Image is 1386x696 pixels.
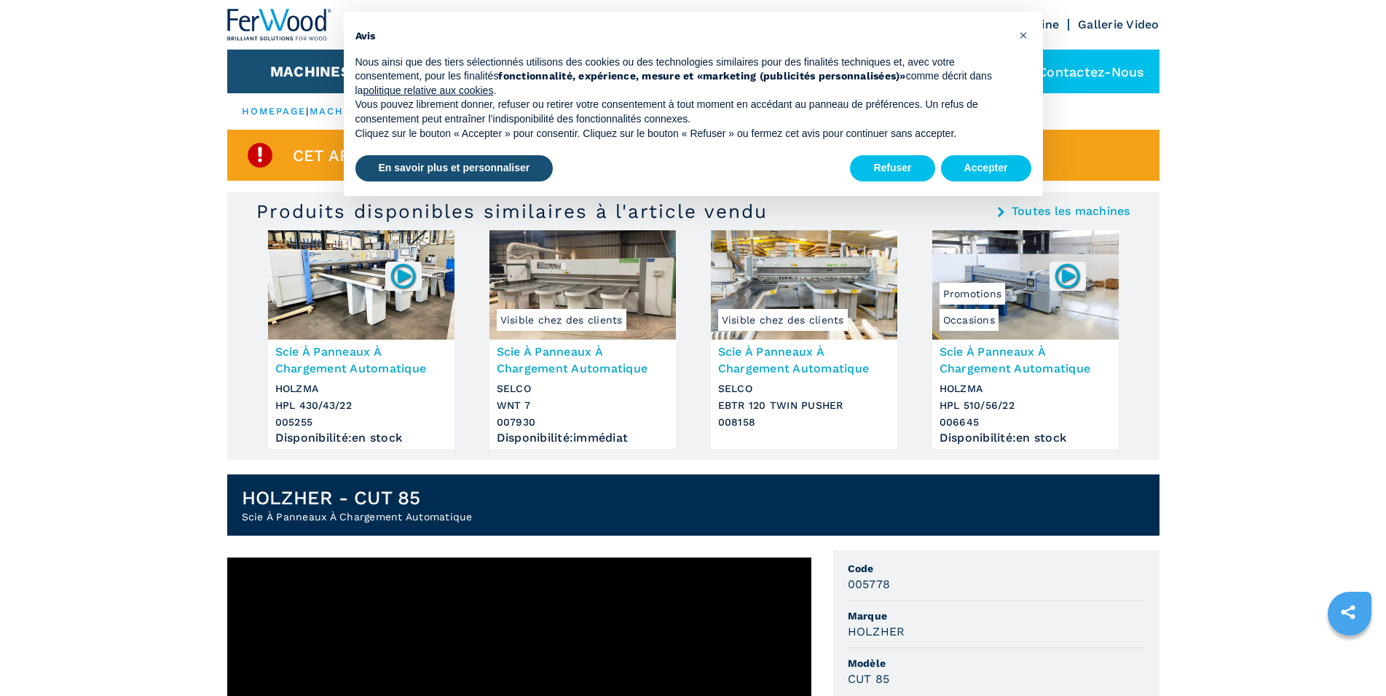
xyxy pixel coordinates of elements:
[245,141,275,170] img: SoldProduct
[718,343,890,377] h3: Scie À Panneaux À Chargement Automatique
[497,380,669,431] h3: SELCO WNT 7 007930
[498,70,905,82] strong: fonctionnalité, expérience, mesure et «marketing (publicités personnalisées)»
[1001,50,1159,93] div: Contactez-nous
[940,380,1111,431] h3: HOLZMA HPL 510/56/22 006645
[497,434,669,442] div: Disponibilité : immédiat
[1078,17,1159,31] a: Gallerie Video
[1330,594,1366,630] a: sharethis
[848,609,1145,623] span: Marque
[1012,206,1130,217] a: Toutes les machines
[848,561,1145,576] span: Code
[932,230,1119,449] a: Scie À Panneaux À Chargement Automatique HOLZMA HPL 510/56/22OccasionsPromotions006645Scie À Pann...
[1053,262,1082,290] img: 006645
[1019,26,1028,44] span: ×
[355,127,1008,141] p: Cliquez sur le bouton « Accepter » pour consentir. Cliquez sur le bouton « Refuser » ou fermez ce...
[389,262,417,290] img: 005255
[256,200,768,223] h3: Produits disponibles similaires à l'article vendu
[242,106,307,117] a: HOMEPAGE
[711,230,897,340] img: Scie À Panneaux À Chargement Automatique SELCO EBTR 120 TWIN PUSHER
[848,576,891,593] h3: 005778
[940,343,1111,377] h3: Scie À Panneaux À Chargement Automatique
[355,55,1008,98] p: Nous ainsi que des tiers sélectionnés utilisons des cookies ou des technologies similaires pour d...
[489,230,676,340] img: Scie À Panneaux À Chargement Automatique SELCO WNT 7
[932,230,1119,340] img: Scie À Panneaux À Chargement Automatique HOLZMA HPL 510/56/22
[275,380,447,431] h3: HOLZMA HPL 430/43/22 005255
[242,486,473,509] h1: HOLZHER - CUT 85
[1012,23,1036,47] button: Fermer cet avis
[275,343,447,377] h3: Scie À Panneaux À Chargement Automatique
[718,309,848,331] span: Visible chez des clients
[242,509,473,524] h2: Scie À Panneaux À Chargement Automatique
[940,283,1006,305] span: Promotions
[306,106,309,117] span: |
[940,309,999,331] span: Occasions
[227,9,332,41] img: Ferwood
[355,29,1008,44] h2: Avis
[940,434,1111,442] div: Disponibilité : en stock
[848,656,1145,670] span: Modèle
[363,85,493,96] a: politique relative aux cookies
[711,230,897,449] a: Scie À Panneaux À Chargement Automatique SELCO EBTR 120 TWIN PUSHERVisible chez des clientsScie À...
[718,380,890,431] h3: SELCO EBTR 120 TWIN PUSHER 008158
[497,309,626,331] span: Visible chez des clients
[275,434,447,442] div: Disponibilité : en stock
[355,155,554,181] button: En savoir plus et personnaliser
[268,230,454,449] a: Scie À Panneaux À Chargement Automatique HOLZMA HPL 430/43/22005255Scie À Panneaux À Chargement A...
[293,147,541,164] span: Cet article est déjà vendu
[310,106,372,117] a: machines
[850,155,934,181] button: Refuser
[1324,630,1375,685] iframe: Chat
[941,155,1031,181] button: Accepter
[848,670,890,687] h3: CUT 85
[848,623,905,640] h3: HOLZHER
[489,230,676,449] a: Scie À Panneaux À Chargement Automatique SELCO WNT 7Visible chez des clientsScie À Panneaux À Cha...
[355,98,1008,126] p: Vous pouvez librement donner, refuser ou retirer votre consentement à tout moment en accédant au ...
[497,343,669,377] h3: Scie À Panneaux À Chargement Automatique
[268,230,454,340] img: Scie À Panneaux À Chargement Automatique HOLZMA HPL 430/43/22
[270,63,350,80] button: Machines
